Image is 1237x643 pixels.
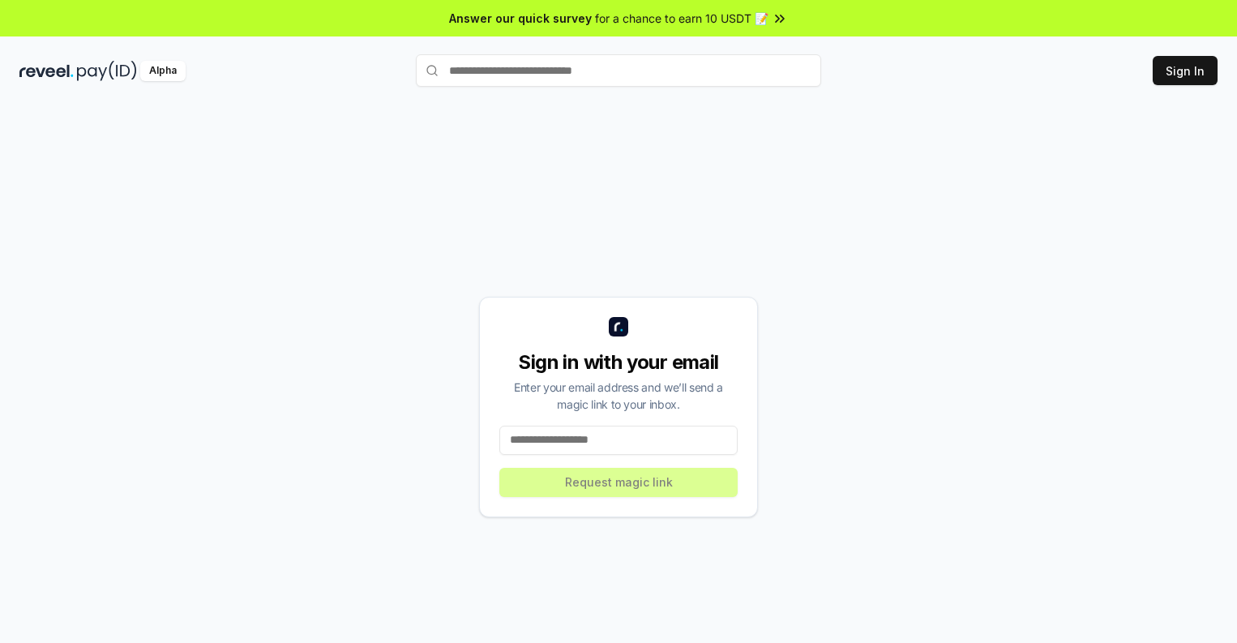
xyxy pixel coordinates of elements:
[140,61,186,81] div: Alpha
[499,349,738,375] div: Sign in with your email
[595,10,768,27] span: for a chance to earn 10 USDT 📝
[77,61,137,81] img: pay_id
[609,317,628,337] img: logo_small
[1153,56,1218,85] button: Sign In
[449,10,592,27] span: Answer our quick survey
[19,61,74,81] img: reveel_dark
[499,379,738,413] div: Enter your email address and we’ll send a magic link to your inbox.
